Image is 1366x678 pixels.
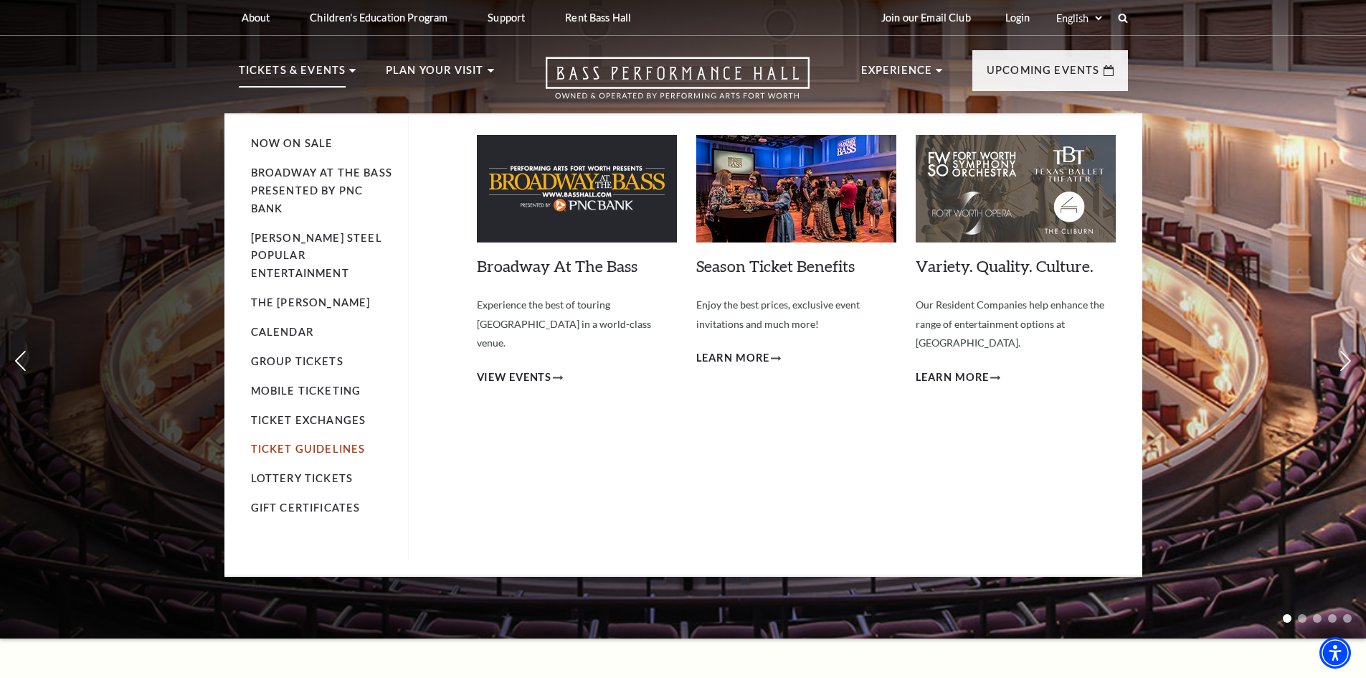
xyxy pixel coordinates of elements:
[251,232,382,280] a: [PERSON_NAME] Steel Popular Entertainment
[696,135,896,243] img: Season Ticket Benefits
[916,369,1001,387] a: Learn More Variety. Quality. Culture.
[477,135,677,243] img: Broadway At The Bass
[696,256,855,276] a: Season Ticket Benefits
[916,296,1116,353] p: Our Resident Companies help enhance the range of entertainment options at [GEOGRAPHIC_DATA].
[494,57,861,113] a: Open this option
[477,296,677,353] p: Experience the best of touring [GEOGRAPHIC_DATA] in a world-class venue.
[251,443,366,455] a: Ticket Guidelines
[696,349,782,367] a: Learn More Season Ticket Benefits
[239,62,346,88] p: Tickets & Events
[251,502,361,514] a: Gift Certificates
[987,62,1100,88] p: Upcoming Events
[251,472,354,484] a: Lottery Tickets
[251,137,333,149] a: Now On Sale
[386,62,484,88] p: Plan Your Visit
[916,369,990,387] span: Learn More
[251,326,313,338] a: Calendar
[310,11,447,24] p: Children's Education Program
[477,369,552,387] span: View Events
[916,256,1094,276] a: Variety. Quality. Culture.
[477,369,564,387] a: View Events
[251,385,361,397] a: Mobile Ticketing
[696,349,770,367] span: Learn More
[477,256,637,276] a: Broadway At The Bass
[861,62,933,88] p: Experience
[242,11,270,24] p: About
[565,11,631,24] p: Rent Bass Hall
[916,135,1116,243] img: Variety. Quality. Culture.
[251,355,343,367] a: Group Tickets
[696,296,896,334] p: Enjoy the best prices, exclusive event invitations and much more!
[251,414,366,426] a: Ticket Exchanges
[251,296,371,309] a: The [PERSON_NAME]
[488,11,525,24] p: Support
[251,166,392,215] a: Broadway At The Bass presented by PNC Bank
[1053,11,1104,25] select: Select:
[1319,637,1351,669] div: Accessibility Menu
